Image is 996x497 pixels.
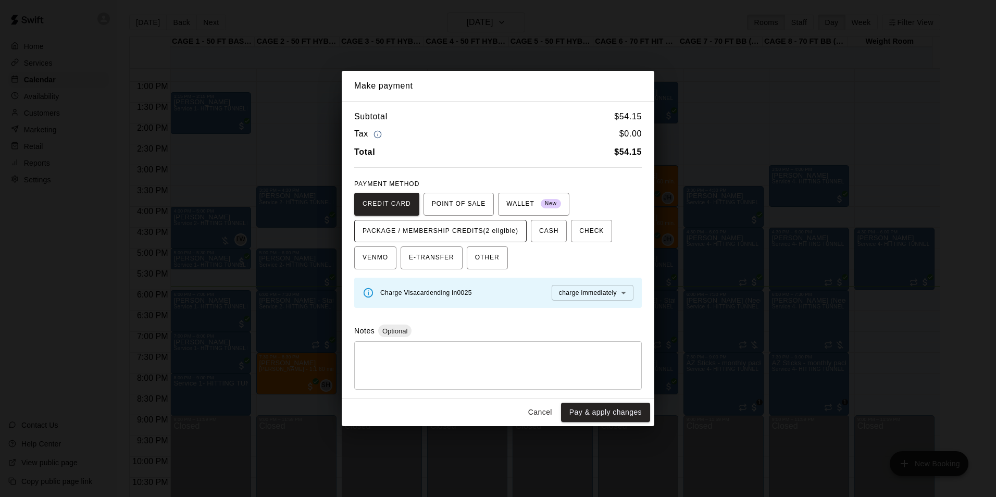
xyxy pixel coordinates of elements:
span: CASH [539,223,558,240]
span: PACKAGE / MEMBERSHIP CREDITS (2 eligible) [363,223,518,240]
h6: Tax [354,127,384,141]
button: CREDIT CARD [354,193,419,216]
span: Charge Visa card ending in 0025 [380,289,472,296]
span: VENMO [363,250,388,266]
span: Optional [378,327,412,335]
h2: Make payment [342,71,654,101]
button: Cancel [524,403,557,422]
span: CREDIT CARD [363,196,411,213]
button: CASH [531,220,567,243]
span: New [541,197,561,211]
button: CHECK [571,220,612,243]
span: OTHER [475,250,500,266]
h6: $ 54.15 [614,110,642,123]
span: CHECK [579,223,604,240]
label: Notes [354,327,375,335]
button: OTHER [467,246,508,269]
button: POINT OF SALE [424,193,494,216]
button: WALLET New [498,193,569,216]
button: Pay & apply changes [561,403,650,422]
span: WALLET [506,196,561,213]
span: charge immediately [559,289,617,296]
b: $ 54.15 [614,147,642,156]
b: Total [354,147,375,156]
span: PAYMENT METHOD [354,180,419,188]
h6: $ 0.00 [619,127,642,141]
button: E-TRANSFER [401,246,463,269]
button: PACKAGE / MEMBERSHIP CREDITS(2 eligible) [354,220,527,243]
button: VENMO [354,246,396,269]
span: POINT OF SALE [432,196,485,213]
h6: Subtotal [354,110,388,123]
span: E-TRANSFER [409,250,454,266]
